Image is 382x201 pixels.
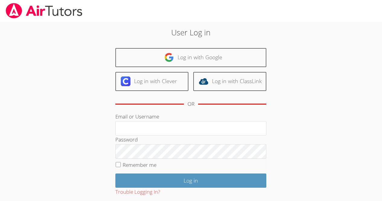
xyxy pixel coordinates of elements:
label: Remember me [123,161,156,168]
div: OR [188,100,194,109]
label: Email or Username [115,113,159,120]
button: Trouble Logging In? [115,188,160,196]
a: Log in with Clever [115,72,188,91]
img: google-logo-50288ca7cdecda66e5e0955fdab243c47b7ad437acaf1139b6f446037453330a.svg [164,53,174,62]
label: Password [115,136,138,143]
input: Log in [115,173,266,188]
img: classlink-logo-d6bb404cc1216ec64c9a2012d9dc4662098be43eaf13dc465df04b49fa7ab582.svg [199,76,208,86]
img: airtutors_banner-c4298cdbf04f3fff15de1276eac7730deb9818008684d7c2e4769d2f7ddbe033.png [5,3,83,18]
img: clever-logo-6eab21bc6e7a338710f1a6ff85c0baf02591cd810cc4098c63d3a4b26e2feb20.svg [121,76,130,86]
h2: User Log in [88,27,294,38]
a: Log in with Google [115,48,266,67]
a: Log in with ClassLink [193,72,266,91]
